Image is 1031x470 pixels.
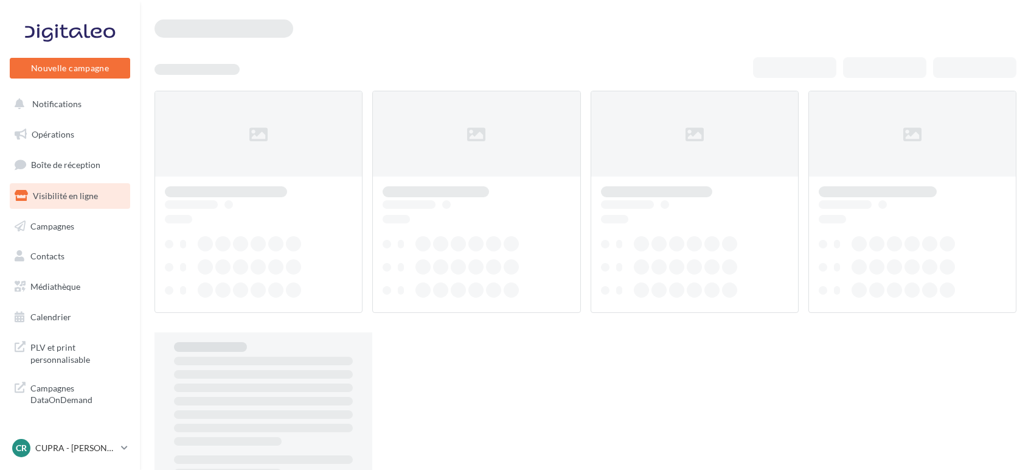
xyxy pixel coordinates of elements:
[16,442,27,454] span: CR
[10,437,130,460] a: CR CUPRA - [PERSON_NAME]
[35,442,116,454] p: CUPRA - [PERSON_NAME]
[7,214,133,239] a: Campagnes
[31,160,100,170] span: Boîte de réception
[30,251,64,261] span: Contacts
[10,58,130,79] button: Nouvelle campagne
[7,274,133,300] a: Médiathèque
[7,152,133,178] a: Boîte de réception
[7,334,133,370] a: PLV et print personnalisable
[30,380,125,406] span: Campagnes DataOnDemand
[7,375,133,411] a: Campagnes DataOnDemand
[33,191,98,201] span: Visibilité en ligne
[32,129,74,139] span: Opérations
[7,304,133,330] a: Calendrier
[32,99,82,109] span: Notifications
[7,91,128,117] button: Notifications
[7,244,133,269] a: Contacts
[30,312,71,322] span: Calendrier
[30,220,74,231] span: Campagnes
[7,183,133,209] a: Visibilité en ligne
[7,122,133,147] a: Opérations
[30,281,80,292] span: Médiathèque
[30,339,125,365] span: PLV et print personnalisable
